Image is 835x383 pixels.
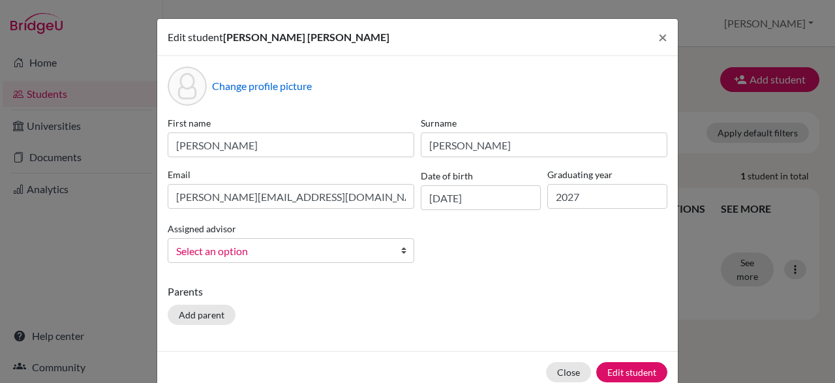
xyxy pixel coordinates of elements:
[168,305,235,325] button: Add parent
[168,168,414,181] label: Email
[421,169,473,183] label: Date of birth
[168,222,236,236] label: Assigned advisor
[421,185,541,210] input: dd/mm/yyyy
[168,284,667,299] p: Parents
[421,116,667,130] label: Surname
[168,31,223,43] span: Edit student
[168,67,207,106] div: Profile picture
[223,31,389,43] span: [PERSON_NAME] [PERSON_NAME]
[546,362,591,382] button: Close
[648,19,678,55] button: Close
[176,243,389,260] span: Select an option
[596,362,667,382] button: Edit student
[547,168,667,181] label: Graduating year
[168,116,414,130] label: First name
[658,27,667,46] span: ×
